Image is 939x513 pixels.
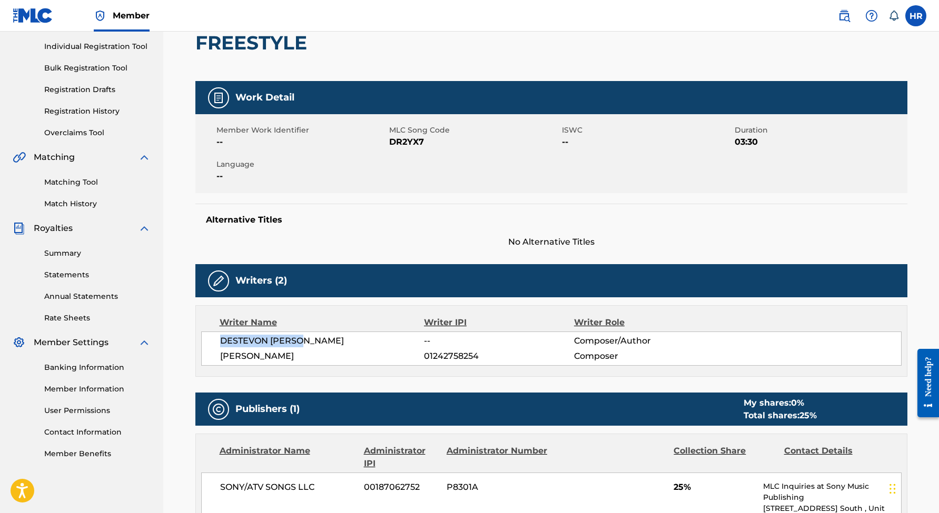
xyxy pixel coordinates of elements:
[834,5,855,26] a: Public Search
[44,362,151,373] a: Banking Information
[216,136,387,148] span: --
[889,473,896,505] div: Drag
[44,384,151,395] a: Member Information
[364,445,439,470] div: Administrator IPI
[424,335,574,347] span: --
[389,136,559,148] span: DR2YX7
[44,269,151,280] a: Statements
[13,336,25,349] img: Member Settings
[44,405,151,416] a: User Permissions
[424,350,574,363] span: 01242758254
[44,427,151,438] a: Contact Information
[212,275,225,287] img: Writers
[838,9,851,22] img: search
[212,92,225,104] img: Work Detail
[44,248,151,259] a: Summary
[220,350,424,363] span: [PERSON_NAME]
[735,125,905,136] span: Duration
[34,336,108,349] span: Member Settings
[138,222,151,235] img: expand
[220,316,424,329] div: Writer Name
[138,336,151,349] img: expand
[744,409,817,422] div: Total shares:
[865,9,878,22] img: help
[235,403,300,415] h5: Publishers (1)
[220,481,357,494] span: SONY/ATV SONGS LLC
[113,9,150,22] span: Member
[44,106,151,117] a: Registration History
[44,198,151,209] a: Match History
[735,136,905,148] span: 03:30
[744,397,817,409] div: My shares:
[784,445,886,470] div: Contact Details
[235,92,294,104] h5: Work Detail
[44,177,151,188] a: Matching Tool
[44,313,151,324] a: Rate Sheets
[44,127,151,138] a: Overclaims Tool
[447,481,549,494] span: P8301A
[44,63,151,74] a: Bulk Registration Tool
[574,316,710,329] div: Writer Role
[44,41,151,52] a: Individual Registration Tool
[216,125,387,136] span: Member Work Identifier
[389,125,559,136] span: MLC Song Code
[905,5,926,26] div: User Menu
[13,151,26,164] img: Matching
[763,481,901,503] p: MLC Inquiries at Sony Music Publishing
[562,125,732,136] span: ISWC
[674,481,755,494] span: 25%
[910,338,939,428] iframe: Resource Center
[13,8,53,23] img: MLC Logo
[44,84,151,95] a: Registration Drafts
[206,215,897,225] h5: Alternative Titles
[44,448,151,459] a: Member Benefits
[94,9,106,22] img: Top Rightsholder
[212,403,225,416] img: Publishers
[364,481,439,494] span: 00187062752
[886,462,939,513] iframe: Chat Widget
[220,445,356,470] div: Administrator Name
[674,445,776,470] div: Collection Share
[220,335,424,347] span: DESTEVON [PERSON_NAME]
[195,236,907,248] span: No Alternative Titles
[574,350,710,363] span: Composer
[791,398,804,408] span: 0 %
[235,275,287,287] h5: Writers (2)
[216,159,387,170] span: Language
[34,151,75,164] span: Matching
[799,410,817,420] span: 25 %
[447,445,549,470] div: Administrator Number
[34,222,73,235] span: Royalties
[44,291,151,302] a: Annual Statements
[574,335,710,347] span: Composer/Author
[216,170,387,183] span: --
[861,5,882,26] div: Help
[138,151,151,164] img: expand
[562,136,732,148] span: --
[424,316,574,329] div: Writer IPI
[13,222,25,235] img: Royalties
[888,11,899,21] div: Notifications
